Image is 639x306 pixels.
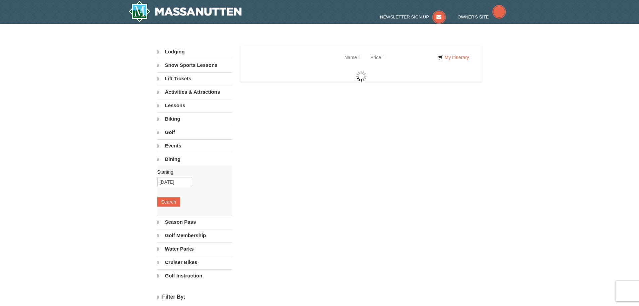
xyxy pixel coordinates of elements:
a: Lodging [157,46,232,58]
a: Snow Sports Lessons [157,59,232,72]
span: Owner's Site [458,14,489,19]
a: Biking [157,113,232,125]
a: Activities & Attractions [157,86,232,98]
h4: Filter By: [157,294,232,300]
a: Events [157,139,232,152]
a: My Itinerary [434,52,477,62]
a: Golf [157,126,232,139]
a: Name [339,51,365,64]
button: Search [157,197,180,207]
a: Lift Tickets [157,72,232,85]
a: Golf Membership [157,229,232,242]
a: Lessons [157,99,232,112]
a: Owner's Site [458,14,506,19]
a: Cruiser Bikes [157,256,232,269]
img: wait gif [356,71,367,82]
a: Season Pass [157,216,232,228]
a: Newsletter Sign Up [380,14,446,19]
span: Newsletter Sign Up [380,14,429,19]
a: Water Parks [157,243,232,255]
img: Massanutten Resort Logo [128,1,242,22]
a: Price [365,51,389,64]
a: Massanutten Resort [128,1,242,22]
label: Starting [157,169,227,175]
a: Dining [157,153,232,166]
a: Golf Instruction [157,269,232,282]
